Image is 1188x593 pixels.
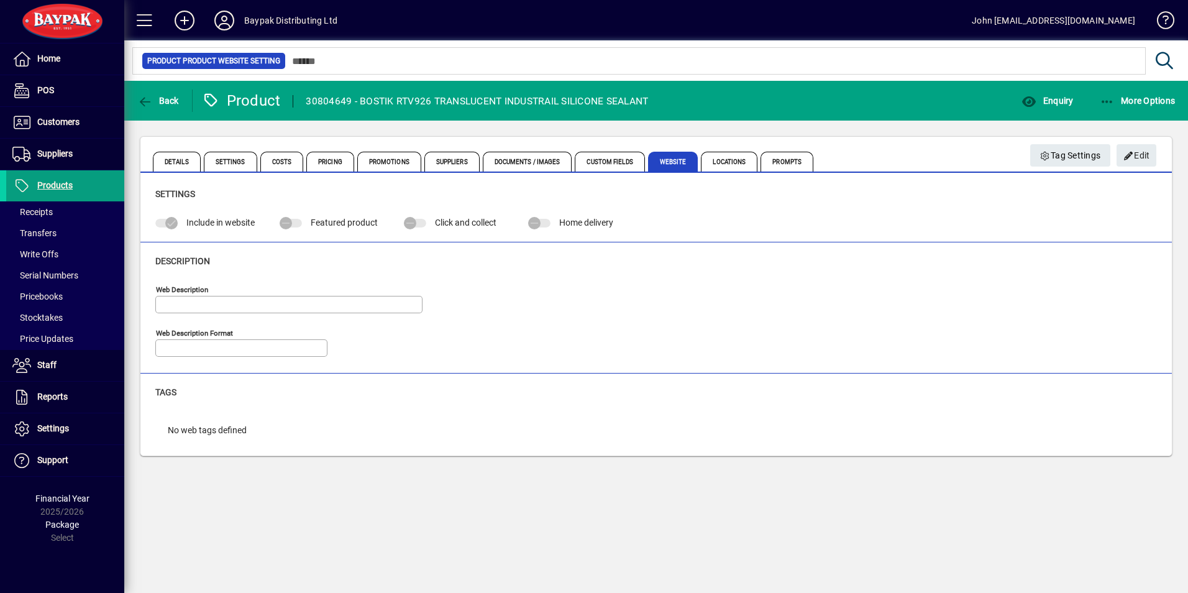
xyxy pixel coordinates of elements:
[357,152,421,172] span: Promotions
[35,494,89,503] span: Financial Year
[37,360,57,370] span: Staff
[153,152,201,172] span: Details
[311,218,378,228] span: Featured product
[37,180,73,190] span: Products
[37,53,60,63] span: Home
[155,256,210,266] span: Description
[6,350,124,381] a: Staff
[575,152,644,172] span: Custom Fields
[306,152,354,172] span: Pricing
[165,9,204,32] button: Add
[6,328,124,349] a: Price Updates
[124,90,193,112] app-page-header-button: Back
[37,85,54,95] span: POS
[435,218,496,228] span: Click and collect
[156,285,208,293] mat-label: Web Description
[6,244,124,265] a: Write Offs
[260,152,304,172] span: Costs
[1117,144,1156,167] button: Edit
[12,249,58,259] span: Write Offs
[6,413,124,444] a: Settings
[12,270,78,280] span: Serial Numbers
[202,91,281,111] div: Product
[6,223,124,244] a: Transfers
[147,55,280,67] span: Product Product Website Setting
[45,520,79,530] span: Package
[1100,96,1176,106] span: More Options
[6,265,124,286] a: Serial Numbers
[155,387,176,397] span: Tags
[204,9,244,32] button: Profile
[6,286,124,307] a: Pricebooks
[186,218,255,228] span: Include in website
[648,152,698,172] span: Website
[6,382,124,413] a: Reports
[37,392,68,402] span: Reports
[559,218,613,228] span: Home delivery
[1021,96,1073,106] span: Enquiry
[1123,145,1150,166] span: Edit
[6,75,124,106] a: POS
[12,292,63,301] span: Pricebooks
[244,11,337,30] div: Baypak Distributing Ltd
[1030,144,1111,167] button: Tag Settings
[1018,90,1076,112] button: Enquiry
[137,96,179,106] span: Back
[424,152,480,172] span: Suppliers
[37,455,68,465] span: Support
[1040,145,1101,166] span: Tag Settings
[156,328,233,337] mat-label: Web Description Format
[1097,90,1179,112] button: More Options
[6,201,124,223] a: Receipts
[37,149,73,159] span: Suppliers
[37,423,69,433] span: Settings
[12,228,57,238] span: Transfers
[1148,2,1172,43] a: Knowledge Base
[6,44,124,75] a: Home
[12,334,73,344] span: Price Updates
[972,11,1135,30] div: John [EMAIL_ADDRESS][DOMAIN_NAME]
[6,107,124,138] a: Customers
[761,152,813,172] span: Prompts
[6,139,124,170] a: Suppliers
[701,152,757,172] span: Locations
[37,117,80,127] span: Customers
[6,307,124,328] a: Stocktakes
[204,152,257,172] span: Settings
[12,207,53,217] span: Receipts
[155,411,259,449] div: No web tags defined
[483,152,572,172] span: Documents / Images
[155,189,195,199] span: Settings
[6,445,124,476] a: Support
[306,91,648,111] div: 30804649 - BOSTIK RTV926 TRANSLUCENT INDUSTRAIL SILICONE SEALANT
[12,313,63,323] span: Stocktakes
[134,90,182,112] button: Back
